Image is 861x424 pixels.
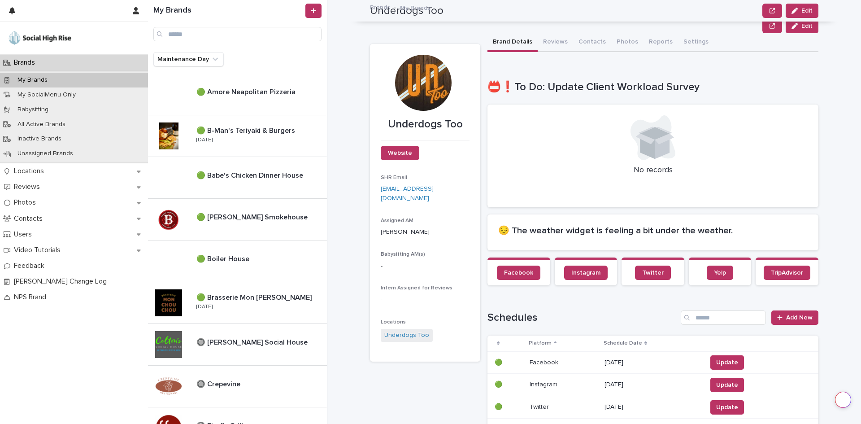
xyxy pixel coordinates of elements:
span: Edit [801,23,813,29]
p: Facebook [530,357,560,367]
a: Twitter [635,266,671,280]
a: Facebook [497,266,540,280]
a: Underdogs Too [384,331,429,340]
tr: 🟢🟢 TwitterTwitter [DATE]Update [487,396,818,419]
p: My Brands [10,76,55,84]
p: 🔘 Crepevine [196,378,242,389]
p: 🟢 [PERSON_NAME] Smokehouse [196,211,309,222]
button: Update [710,355,744,370]
a: 🟢 Brasserie Mon [PERSON_NAME]🟢 Brasserie Mon [PERSON_NAME] [DATE] [148,282,327,324]
p: Contacts [10,214,50,223]
span: Locations [381,319,406,325]
button: Settings [678,33,714,52]
p: No records [498,166,808,175]
p: Twitter [530,402,551,411]
p: 🟢 Amore Neapolitan Pizzeria [196,86,297,96]
p: [DATE] [604,381,700,389]
p: 🟢 [495,379,504,389]
p: All Active Brands [10,121,73,128]
p: 🔘 [PERSON_NAME] Social House [196,337,309,347]
p: 🟢 [495,357,504,367]
input: Search [681,310,766,325]
p: NPS Brand [10,293,53,302]
p: Brands [10,58,42,67]
p: 🟢 Boiler House [196,253,251,263]
tr: 🟢🟢 InstagramInstagram [DATE]Update [487,374,818,396]
span: Website [388,150,412,156]
p: Photos [10,198,43,207]
span: TripAdvisor [771,270,803,276]
p: Platform [529,338,552,348]
p: [DATE] [196,304,213,310]
a: Add New [771,310,818,325]
p: My Brands [400,2,430,12]
button: Edit [786,19,818,33]
p: - [381,295,470,305]
button: Reports [644,33,678,52]
h1: My Brands [153,6,304,16]
p: [DATE] [604,403,700,411]
h1: 📛❗To Do: Update Client Workload Survey [487,81,818,94]
p: Underdogs Too [381,118,470,131]
span: Add New [786,315,813,321]
p: 🟢 [495,402,504,411]
tr: 🟢🟢 FacebookFacebook [DATE]Update [487,351,818,374]
p: [PERSON_NAME] Change Log [10,277,114,286]
span: Intern Assigned for Reviews [381,285,452,291]
p: Video Tutorials [10,246,68,254]
p: Schedule Date [604,338,642,348]
a: TripAdvisor [764,266,810,280]
span: SHR Email [381,175,407,180]
a: 🟢 Boiler House🟢 Boiler House [148,240,327,282]
p: 🟢 Brasserie Mon [PERSON_NAME] [196,292,313,302]
a: [EMAIL_ADDRESS][DOMAIN_NAME] [381,186,434,201]
button: Contacts [573,33,611,52]
a: 🟢 Amore Neapolitan Pizzeria🟢 Amore Neapolitan Pizzeria [148,74,327,115]
p: Feedback [10,262,52,270]
p: [PERSON_NAME] [381,227,470,237]
p: Babysitting [10,106,56,114]
p: My SocialMenu Only [10,91,83,99]
span: Yelp [714,270,726,276]
p: Instagram [530,379,559,389]
a: Website [381,146,419,160]
p: Unassigned Brands [10,150,80,157]
span: Update [716,358,738,367]
span: Update [716,380,738,389]
span: Instagram [571,270,600,276]
p: - [381,262,470,271]
a: 🟢 Babe's Chicken Dinner House🟢 Babe's Chicken Dinner House [148,157,327,199]
a: 🟢 B-Man's Teriyaki & Burgers🟢 B-Man's Teriyaki & Burgers [DATE] [148,115,327,157]
h2: 😔 The weather widget is feeling a bit under the weather. [498,225,808,236]
button: Reviews [538,33,573,52]
button: Maintenance Day [153,52,224,66]
a: Brands [370,2,390,12]
input: Search [153,27,322,41]
button: Brand Details [487,33,538,52]
button: Update [710,378,744,392]
p: [DATE] [196,137,213,143]
span: Assigned AM [381,218,413,223]
span: Facebook [504,270,533,276]
p: Reviews [10,183,47,191]
span: Update [716,403,738,412]
p: 🟢 B-Man's Teriyaki & Burgers [196,125,297,135]
a: Instagram [564,266,608,280]
p: Locations [10,167,51,175]
span: Twitter [642,270,664,276]
span: Babysitting AM(s) [381,252,425,257]
p: Users [10,230,39,239]
p: [DATE] [604,359,700,367]
a: 🟢 [PERSON_NAME] Smokehouse🟢 [PERSON_NAME] Smokehouse [148,199,327,240]
a: 🔘 Crepevine🔘 Crepevine [148,366,327,407]
a: Yelp [707,266,733,280]
button: Update [710,400,744,415]
h1: Schedules [487,311,677,324]
p: Inactive Brands [10,135,69,143]
button: Photos [611,33,644,52]
a: 🔘 [PERSON_NAME] Social House🔘 [PERSON_NAME] Social House [148,324,327,366]
p: 🟢 Babe's Chicken Dinner House [196,170,305,180]
img: o5DnuTxEQV6sW9jFYBBf [7,29,73,47]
